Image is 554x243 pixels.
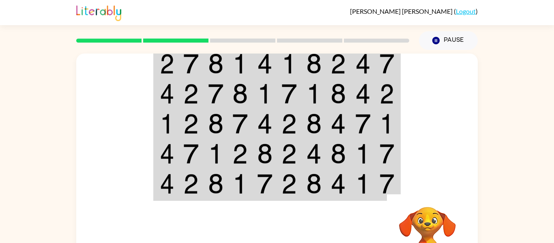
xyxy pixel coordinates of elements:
[355,84,371,104] img: 4
[76,3,121,21] img: Literably
[281,114,297,134] img: 2
[160,144,174,164] img: 4
[380,174,394,194] img: 7
[350,7,454,15] span: [PERSON_NAME] [PERSON_NAME]
[208,144,223,164] img: 1
[355,114,371,134] img: 7
[232,174,248,194] img: 1
[160,114,174,134] img: 1
[306,84,322,104] img: 1
[380,144,394,164] img: 7
[232,54,248,74] img: 1
[281,144,297,164] img: 2
[281,174,297,194] img: 2
[160,84,174,104] img: 4
[355,144,371,164] img: 1
[183,54,199,74] img: 7
[380,54,394,74] img: 7
[183,84,199,104] img: 2
[208,54,223,74] img: 8
[183,174,199,194] img: 2
[355,54,371,74] img: 4
[331,84,346,104] img: 8
[281,84,297,104] img: 7
[331,144,346,164] img: 8
[331,54,346,74] img: 2
[306,54,322,74] img: 8
[331,174,346,194] img: 4
[281,54,297,74] img: 1
[160,174,174,194] img: 4
[380,114,394,134] img: 1
[183,144,199,164] img: 7
[355,174,371,194] img: 1
[183,114,199,134] img: 2
[232,144,248,164] img: 2
[456,7,476,15] a: Logout
[419,31,478,50] button: Pause
[232,84,248,104] img: 8
[257,174,273,194] img: 7
[350,7,478,15] div: ( )
[208,174,223,194] img: 8
[306,114,322,134] img: 8
[257,84,273,104] img: 1
[208,84,223,104] img: 7
[208,114,223,134] img: 8
[257,114,273,134] img: 4
[257,54,273,74] img: 4
[257,144,273,164] img: 8
[306,174,322,194] img: 8
[160,54,174,74] img: 2
[232,114,248,134] img: 7
[306,144,322,164] img: 4
[331,114,346,134] img: 4
[380,84,394,104] img: 2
